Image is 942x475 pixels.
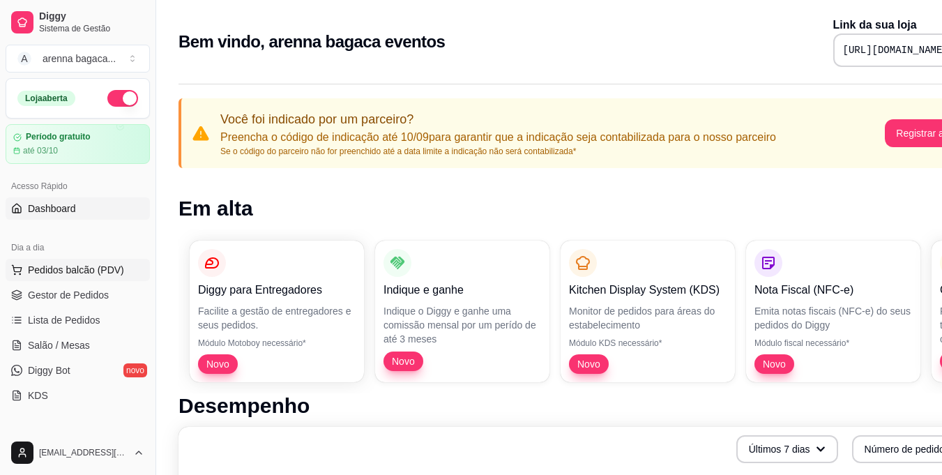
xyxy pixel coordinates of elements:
[107,90,138,107] button: Alterar Status
[6,236,150,259] div: Dia a dia
[569,282,727,299] p: Kitchen Display System (KDS)
[28,363,70,377] span: Diggy Bot
[754,304,912,332] p: Emita notas fiscais (NFC-e) do seus pedidos do Diggy
[28,263,124,277] span: Pedidos balcão (PDV)
[383,282,541,299] p: Indique e ganhe
[6,436,150,469] button: [EMAIL_ADDRESS][DOMAIN_NAME]
[198,338,356,349] p: Módulo Motoboy necessário*
[736,435,838,463] button: Últimos 7 dias
[6,175,150,197] div: Acesso Rápido
[6,6,150,39] a: DiggySistema de Gestão
[6,284,150,306] a: Gestor de Pedidos
[28,389,48,402] span: KDS
[569,338,727,349] p: Módulo KDS necessário*
[757,357,791,371] span: Novo
[28,338,90,352] span: Salão / Mesas
[201,357,235,371] span: Novo
[220,110,776,129] p: Você foi indicado por um parceiro?
[383,304,541,346] p: Indique o Diggy e ganhe uma comissão mensal por um perído de até 3 meses
[6,384,150,407] a: KDS
[220,129,776,146] p: Preencha o código de indicação até 10/09 para garantir que a indicação seja contabilizada para o ...
[220,146,776,157] p: Se o código do parceiro não for preenchido até a data limite a indicação não será contabilizada*
[6,309,150,331] a: Lista de Pedidos
[28,202,76,216] span: Dashboard
[754,338,912,349] p: Módulo fiscal necessário*
[39,10,144,23] span: Diggy
[17,52,31,66] span: A
[6,423,150,446] div: Catálogo
[754,282,912,299] p: Nota Fiscal (NFC-e)
[39,23,144,34] span: Sistema de Gestão
[23,145,58,156] article: até 03/10
[6,359,150,382] a: Diggy Botnovo
[26,132,91,142] article: Período gratuito
[6,124,150,164] a: Período gratuitoaté 03/10
[569,304,727,332] p: Monitor de pedidos para áreas do estabelecimento
[746,241,920,382] button: Nota Fiscal (NFC-e)Emita notas fiscais (NFC-e) do seus pedidos do DiggyMódulo fiscal necessário*Novo
[28,288,109,302] span: Gestor de Pedidos
[572,357,606,371] span: Novo
[6,45,150,73] button: Select a team
[375,241,549,382] button: Indique e ganheIndique o Diggy e ganhe uma comissão mensal por um perído de até 3 mesesNovo
[198,304,356,332] p: Facilite a gestão de entregadores e seus pedidos.
[28,313,100,327] span: Lista de Pedidos
[39,447,128,458] span: [EMAIL_ADDRESS][DOMAIN_NAME]
[178,31,445,53] h2: Bem vindo, arenna bagaca eventos
[17,91,75,106] div: Loja aberta
[43,52,116,66] div: arenna bagaca ...
[6,259,150,281] button: Pedidos balcão (PDV)
[6,334,150,356] a: Salão / Mesas
[6,197,150,220] a: Dashboard
[561,241,735,382] button: Kitchen Display System (KDS)Monitor de pedidos para áreas do estabelecimentoMódulo KDS necessário...
[386,354,420,368] span: Novo
[190,241,364,382] button: Diggy para EntregadoresFacilite a gestão de entregadores e seus pedidos.Módulo Motoboy necessário...
[198,282,356,299] p: Diggy para Entregadores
